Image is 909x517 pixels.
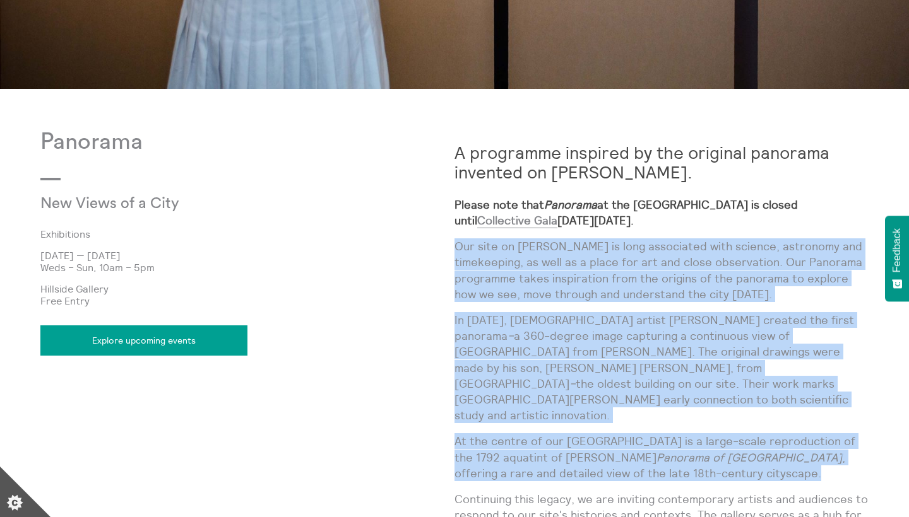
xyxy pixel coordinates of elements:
strong: Please note that at the [GEOGRAPHIC_DATA] is closed until [DATE][DATE]. [454,197,798,228]
em: Panorama of [GEOGRAPHIC_DATA] [656,450,842,465]
p: Weds – Sun, 10am – 5pm [40,262,454,273]
a: Explore upcoming events [40,325,247,356]
p: Free Entry [40,295,454,306]
em: Panorama [544,197,597,212]
button: Feedback - Show survey [885,216,909,301]
em: – [508,328,514,343]
a: Exhibitions [40,228,434,240]
p: [DATE] — [DATE] [40,250,454,261]
p: Panorama [40,129,454,155]
em: – [569,376,576,391]
span: Feedback [891,228,903,272]
p: Hillside Gallery [40,283,454,294]
a: Collective Gala [477,213,557,228]
p: In [DATE], [DEMOGRAPHIC_DATA] artist [PERSON_NAME] created the first panorama a 360-degree image ... [454,312,869,423]
p: New Views of a City [40,195,316,213]
p: At the centre of our [GEOGRAPHIC_DATA] is a large-scale reproduction of the 1792 aquatint of [PER... [454,433,869,481]
p: Our site on [PERSON_NAME] is long associated with science, astronomy and timekeeping, as well as ... [454,238,869,302]
strong: A programme inspired by the original panorama invented on [PERSON_NAME]. [454,142,829,183]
